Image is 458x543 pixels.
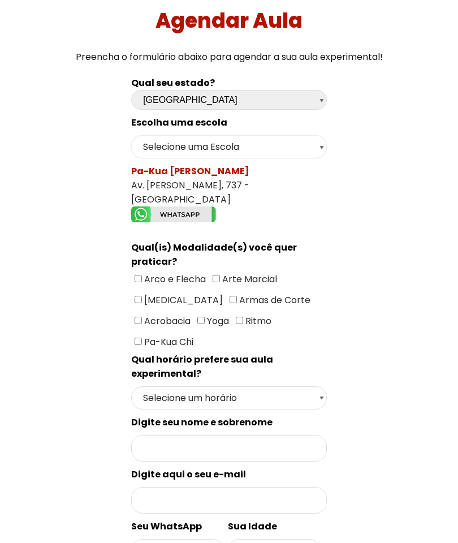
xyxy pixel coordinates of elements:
[131,520,202,533] spam: Seu WhatsApp
[230,296,237,303] input: Armas de Corte
[142,335,193,348] span: Pa-Kua Chi
[142,314,191,327] span: Acrobacia
[236,317,243,324] input: Ritmo
[131,116,227,129] spam: Escolha uma escola
[131,416,273,429] spam: Digite seu nome e sobrenome
[131,241,297,268] spam: Qual(is) Modalidade(s) você quer praticar?
[5,8,454,33] h1: Agendar Aula
[5,50,454,64] p: Preencha o formulário abaixo para agendar a sua aula experimental!
[142,273,206,286] span: Arco e Flecha
[131,165,249,178] spam: Pa-Kua [PERSON_NAME]
[135,296,142,303] input: [MEDICAL_DATA]
[205,314,229,327] span: Yoga
[135,317,142,324] input: Acrobacia
[213,275,220,282] input: Arte Marcial
[131,164,327,226] div: Av. [PERSON_NAME], 737 - [GEOGRAPHIC_DATA]
[228,520,277,533] spam: Sua Idade
[131,353,273,380] spam: Qual horário prefere sua aula experimental?
[197,317,205,324] input: Yoga
[131,468,246,481] spam: Digite aqui o seu e-mail
[135,338,142,345] input: Pa-Kua Chi
[237,294,310,307] span: Armas de Corte
[220,273,277,286] span: Arte Marcial
[135,275,142,282] input: Arco e Flecha
[131,76,215,89] b: Qual seu estado?
[131,206,216,222] img: whatsapp
[142,294,223,307] span: [MEDICAL_DATA]
[243,314,271,327] span: Ritmo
